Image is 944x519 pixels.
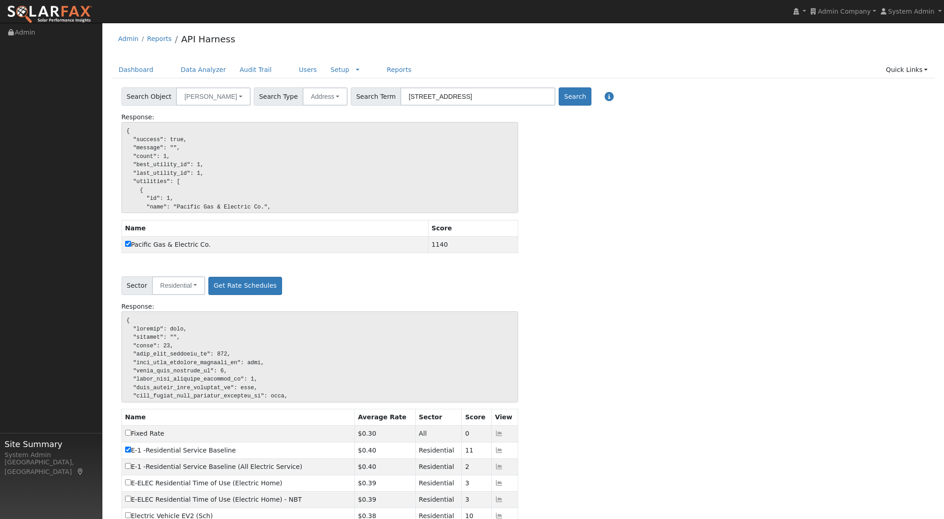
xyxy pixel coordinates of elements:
[879,61,934,78] a: Quick Links
[147,35,172,42] a: Reports
[354,458,415,475] td: $0.40
[354,409,415,426] th: Average Rate
[121,87,177,106] span: Search Object
[888,8,934,15] span: System Admin
[354,475,415,491] td: $0.39
[292,61,324,78] a: Users
[125,463,131,469] input: E-1 -Residential Service Baseline (All Electric Service)
[125,241,131,247] input: Pacific Gas & Electric Co.
[7,5,92,24] img: SolarFax
[415,475,462,491] td: Residential
[415,442,462,458] td: Residential
[174,61,233,78] a: Data Analyzer
[492,409,518,426] th: View
[354,492,415,508] td: $0.39
[462,492,492,508] td: 3
[415,426,462,442] td: All
[121,220,428,236] th: Name
[76,468,85,475] a: Map
[118,35,139,42] a: Admin
[354,426,415,442] td: $0.30
[125,512,131,518] input: Electric Vehicle EV2 (Sch)
[415,458,462,475] td: Residential
[152,276,205,295] button: Residential
[125,240,211,249] label: 1
[380,61,418,78] a: Reports
[428,236,518,253] td: 1140
[116,112,523,122] div: Response:
[254,87,303,106] span: Search Type
[125,446,236,455] label: 378
[818,8,871,15] span: Admin Company
[125,478,283,488] label: 1
[559,87,591,106] button: Search
[121,122,519,213] pre: { "success": true, "message": "", "count": 1, "best_utility_id": 1, "last_utility_id": 1, "utilit...
[181,34,235,45] a: API Harness
[462,426,492,442] td: 0
[303,87,348,106] button: Address
[428,220,518,236] th: Score
[462,409,492,426] th: Score
[331,66,349,73] a: Setup
[116,302,523,311] div: Response:
[125,495,302,504] label: 1
[125,496,131,502] input: E-ELEC Residential Time of Use (Electric Home) - NBT
[462,475,492,491] td: 3
[5,458,97,477] div: [GEOGRAPHIC_DATA], [GEOGRAPHIC_DATA]
[176,87,250,106] button: [PERSON_NAME]
[208,277,282,295] button: Get Rate Schedules
[415,492,462,508] td: Residential
[125,479,131,485] input: E-ELEC Residential Time of Use (Electric Home)
[415,409,462,426] th: Sector
[121,409,354,426] th: Name
[233,61,278,78] a: Audit Trail
[5,438,97,450] span: Site Summary
[462,442,492,458] td: 11
[354,442,415,458] td: $0.40
[351,87,401,106] span: Search Term
[121,311,519,402] pre: { "loremip": dolo, "sitamet": "", "conse": 23, "adip_elit_seddoeiu_te": 872, "inci_utla_etdolore_...
[462,458,492,475] td: 2
[125,462,303,472] label: 362
[121,276,152,295] span: Sector
[5,450,97,460] div: System Admin
[125,447,131,453] input: E-1 -Residential Service Baseline
[125,430,131,436] input: Fixed Rate
[125,429,164,438] label: -1
[112,61,161,78] a: Dashboard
